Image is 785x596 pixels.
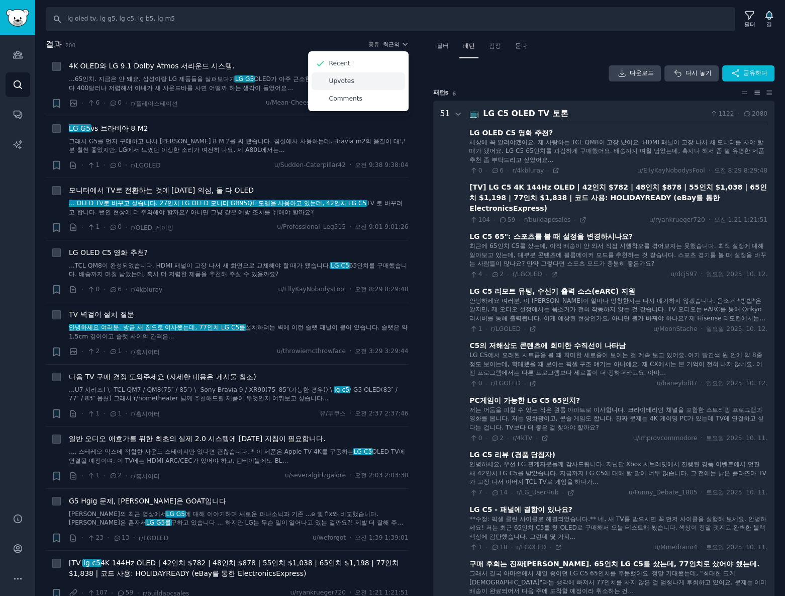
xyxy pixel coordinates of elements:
[329,59,350,68] p: Recent
[107,534,109,542] font: ·
[349,223,351,230] font: ·
[69,137,409,155] a: 그래서 G5를 먼저 구매하고 나서 [PERSON_NAME] 8 M 2를 써 봤습니다. 침실에서 사용하는데, Bravia m2의 음질이 대부분 훨씬 좋았지만, LG에서 느꼈던 ...
[103,409,105,417] font: ·
[383,41,409,48] button: 최근의
[701,435,703,442] font: ·
[125,223,127,231] font: ·
[355,161,409,168] font: 오전 9:38 9:38:04
[478,435,482,442] font: 0
[485,272,487,278] font: ·
[118,410,122,417] font: 1
[355,348,409,355] font: 오전 3:29 3:29:44
[95,410,100,417] font: 1
[69,323,409,341] a: 안녕하세요 여러분. 방금 새 집으로 이사했는데, 77인치 LG C5를설치하려는 벽에 이런 슬랫 패널이 붙어 있습니다. 슬랫은 약 1.5cm 깊이이고 슬랫 사이의 간격은...
[95,348,100,355] font: 2
[69,497,226,505] font: G5 Hgig 문제, [PERSON_NAME]은 GOAT입니다
[515,42,527,49] font: 묻다
[383,41,400,47] font: 최근의
[485,435,487,441] font: ·
[469,461,766,485] font: 안녕하세요, 우선 LG 관계자분들께 감사드립니다. 지난달 Xbox 서브레딧에서 진행된 경품 이벤트에서 멋진 새 42인치 LG C5를 받았습니다. 지금까지 LG C5에 대해 할...
[81,409,83,417] font: ·
[69,559,399,577] font: 4K 144Hz OLED | 42인치 $782 | 48인치 $878 | 55인치 $1,038 | 65인치 $1,198 | 77인치 $1,838 | 코드 사용: HOLIDAYR...
[69,124,90,132] font: LG G5
[69,200,403,216] font: TV 로 바꾸려고 합니다
[706,435,767,442] font: 토요일 2025. 10. 11.
[69,199,409,217] a: ... OLED TV로 바꾸고 싶습니다. 27인치 LG OLED 모니터 GR95QE 모델을 사용하고 있는데, 42인치 LG C5TV 로 바꾸려고 합니다. 번인 현상에 더 주의...
[69,386,409,403] a: ...U7 시리즈) \- TCL QM7 / QM8(75″ / 85″) \- Sony Bravia 9 / XR90(75–85″(가능한 경우)) \-lg c5/ G5 OLED(8...
[355,223,409,230] font: 오전 9:01 9:01:26
[722,65,774,81] button: 공유하다
[629,489,698,496] font: u/Funny_Debate_1805
[547,167,549,174] font: ·
[349,410,351,417] font: ·
[706,271,767,278] font: 일요일 2025. 10. 12.
[125,161,127,169] font: ·
[355,534,409,541] font: 오전 1:39 1:39:01
[274,161,346,168] font: u/Sudden-Caterpillar42
[433,89,445,96] font: 패턴
[512,167,544,174] font: r/4kbluray
[103,161,105,169] font: ·
[118,348,122,355] font: 1
[478,167,482,174] font: 0
[69,309,134,320] a: TV 벽걸이 설치 질문
[485,167,487,174] font: ·
[69,138,406,154] font: 그래서 G5를 먼저 구매하고 나서 [PERSON_NAME] 8 M 2를 써 봤습니다. 침실에서 사용하는데, Bravia m2의 음질이 대부분 훨씬 좋았지만, LG에서 느꼈던 ...
[69,262,409,279] a: ...TCL QM8이 완성되었습니다. HDMI 패널이 고장 나서 새 화면으로 교체해야 할 때가 됐습니다.LG C565인치를 구매했습니다. 배송까지 며칠 남았는데, 혹시 더 저...
[562,490,563,496] font: ·
[349,589,351,596] font: ·
[69,559,83,567] font: [TV]
[512,271,542,278] font: r/LGOLED
[69,496,226,506] a: G5 Hgig 문제, [PERSON_NAME]은 GOAT입니다
[81,472,83,480] font: ·
[744,21,755,27] font: 필터
[743,69,767,76] font: 공유하다
[69,448,409,465] a: .... 스테레오 믹스에 적합한 사운드 스테이지만 있다면 괜찮습니다. * 이 제품은 Apple TV 4K를 구동하는LG C5OLED TV에 연결될 예정이며, 이 TV에는 HD...
[664,65,719,81] button: 다시 놓기
[95,286,100,293] font: 0
[290,589,346,596] font: u/ryankrueger720
[709,167,711,174] font: ·
[516,544,546,551] font: r/LGOLED
[69,123,148,134] a: LG G5vs 브라비아 8 M2
[536,435,537,441] font: ·
[524,216,571,223] font: r/buildapcsales
[266,99,346,106] font: u/Mean-Cheesecake-2635
[500,544,508,551] font: 18
[118,161,122,168] font: 0
[714,167,767,174] font: 오전 8:29 8:29:48
[245,324,283,331] font: 설치하려는 벽
[69,434,326,444] a: 일반 오디오 애호가를 위한 최초의 실제 2.0 시스템에 [DATE] 지침이 필요합니다.
[469,183,767,212] font: [TV] LG C5 4K 144Hz OLED | 42인치 $782 | 48인치 $878 | 55인치 $1,038 | 65인치 $1,198 | 77인치 $1,838 | 코드 사...
[469,342,625,350] font: C5의 저해상도 콘텐츠에 희미한 수직선이 나타남
[545,272,547,278] font: ·
[752,110,767,117] font: 2080
[709,216,711,223] font: ·
[285,472,346,479] font: u/severalgirlzgalore
[485,381,487,387] font: ·
[235,75,254,82] font: LG G5
[83,559,101,567] font: lg c5
[766,21,772,27] font: 길
[125,348,127,356] font: ·
[90,124,148,132] font: vs 브라비아 8 M2
[81,285,83,293] font: ·
[355,410,409,417] font: 오전 2:37 2:37:46
[277,223,346,230] font: u/Professional_Leg515
[125,285,127,293] font: ·
[478,325,482,332] font: 1
[469,109,479,118] font: 📺
[549,544,551,550] font: ·
[355,286,409,293] font: 오전 8:29 8:29:48
[469,505,572,514] font: LG C5 - 패널에 결함이 있나요?
[469,352,762,376] font: LG C5에서 오래된 시트콤을 볼 때 희미한 세로줄이 보이는 걸 계속 보고 있어요. 여기 빨간색 원 안에 약 8줄 정도 보이는데, 확대했을 때 보이는 픽셀 구조 얘기는 아니에...
[511,490,513,496] font: ·
[69,386,334,393] font: ...U7 시리즈) \- TCL QM7 / QM8(75″ / 85″) \- Sony Bravia 9 / XR90(75–85″(가능한 경우)) \-
[334,386,349,393] font: lg c5
[445,89,449,96] font: s
[69,247,148,258] a: LG OLED C5 영화 추천?
[69,448,354,455] font: .... 스테레오 믹스에 적합한 사운드 스테이지만 있다면 괜찮습니다. * 이 제품은 Apple TV 4K를 구동하는
[118,223,122,230] font: 0
[81,348,83,356] font: ·
[69,510,409,528] a: [PERSON_NAME]의 최근 영상에서LG G5에 대해 이야기하며 새로운 파나소닉과 기존 ...e 및 fix와 비교했습니다. [PERSON_NAME]은 혼자서LG G5를구하...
